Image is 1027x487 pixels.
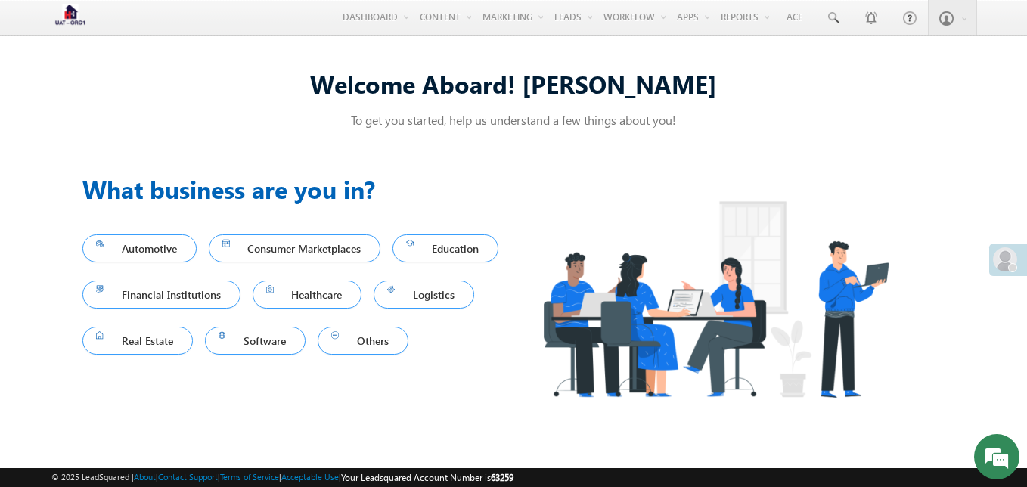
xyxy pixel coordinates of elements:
[406,238,485,259] span: Education
[222,238,368,259] span: Consumer Marketplaces
[219,330,293,351] span: Software
[82,67,945,100] div: Welcome Aboard! [PERSON_NAME]
[513,171,917,427] img: Industry.png
[266,284,349,305] span: Healthcare
[82,112,945,128] p: To get you started, help us understand a few things about you!
[281,472,339,482] a: Acceptable Use
[220,472,279,482] a: Terms of Service
[331,330,395,351] span: Others
[158,472,218,482] a: Contact Support
[387,284,461,305] span: Logistics
[51,470,513,485] span: © 2025 LeadSquared | | | | |
[96,284,227,305] span: Financial Institutions
[96,238,183,259] span: Automotive
[341,472,513,483] span: Your Leadsquared Account Number is
[491,472,513,483] span: 63259
[134,472,156,482] a: About
[51,4,89,30] img: Custom Logo
[96,330,179,351] span: Real Estate
[82,171,513,207] h3: What business are you in?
